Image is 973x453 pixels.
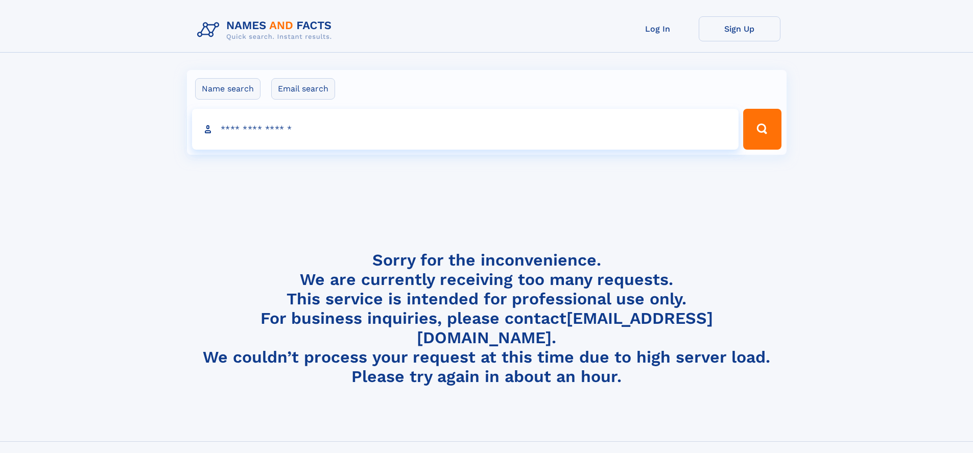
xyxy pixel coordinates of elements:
[193,250,780,387] h4: Sorry for the inconvenience. We are currently receiving too many requests. This service is intend...
[417,308,713,347] a: [EMAIL_ADDRESS][DOMAIN_NAME]
[192,109,739,150] input: search input
[271,78,335,100] label: Email search
[195,78,260,100] label: Name search
[617,16,699,41] a: Log In
[699,16,780,41] a: Sign Up
[743,109,781,150] button: Search Button
[193,16,340,44] img: Logo Names and Facts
